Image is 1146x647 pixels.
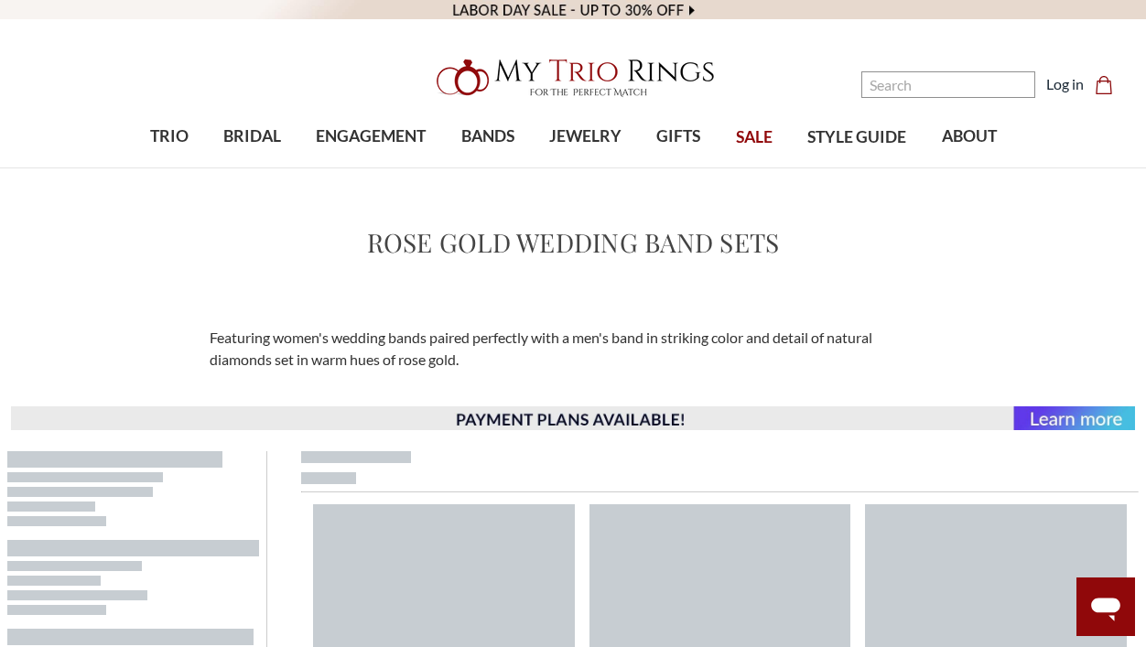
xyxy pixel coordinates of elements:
button: submenu toggle [577,167,595,168]
span: GIFTS [656,124,700,148]
a: ENGAGEMENT [298,107,443,167]
a: JEWELRY [532,107,639,167]
span: STYLE GUIDE [807,125,906,149]
button: submenu toggle [243,167,261,168]
h1: Rose Gold Wedding Band Sets [367,223,780,262]
button: submenu toggle [160,167,178,168]
a: BRIDAL [206,107,298,167]
input: Search [861,71,1035,98]
div: Featuring women's wedding bands paired perfectly with a men's band in striking color and detail o... [199,327,948,371]
button: submenu toggle [669,167,687,168]
a: GIFTS [639,107,718,167]
span: BRIDAL [223,124,281,148]
span: BANDS [461,124,514,148]
span: ENGAGEMENT [316,124,426,148]
svg: cart.cart_preview [1095,76,1113,94]
img: My Trio Rings [427,49,719,107]
span: JEWELRY [549,124,622,148]
span: SALE [736,125,773,149]
a: STYLE GUIDE [790,108,924,167]
a: Log in [1046,73,1084,95]
a: My Trio Rings [332,49,814,107]
span: TRIO [150,124,189,148]
a: Cart with 0 items [1095,73,1124,95]
a: BANDS [443,107,531,167]
button: submenu toggle [362,167,380,168]
a: SALE [719,108,790,167]
button: submenu toggle [479,167,497,168]
a: TRIO [132,107,205,167]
